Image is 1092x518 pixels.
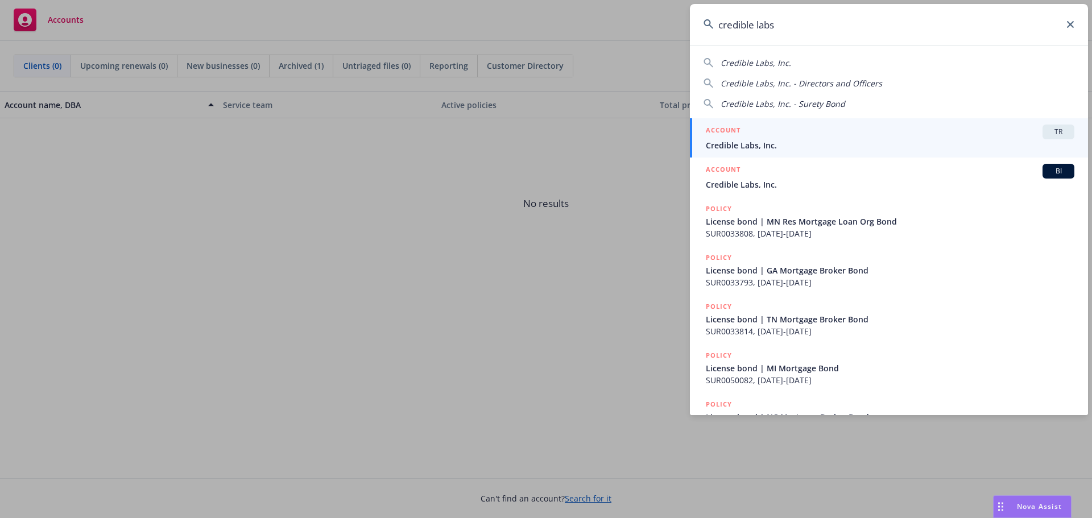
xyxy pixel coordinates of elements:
[706,276,1074,288] span: SUR0033793, [DATE]-[DATE]
[994,496,1008,517] div: Drag to move
[706,264,1074,276] span: License bond | GA Mortgage Broker Bond
[706,125,741,138] h5: ACCOUNT
[690,392,1088,441] a: POLICYLicense bond | NC Mortgage Broker Bond
[690,197,1088,246] a: POLICYLicense bond | MN Res Mortgage Loan Org BondSUR0033808, [DATE]-[DATE]
[706,350,732,361] h5: POLICY
[721,78,882,89] span: Credible Labs, Inc. - Directors and Officers
[706,252,732,263] h5: POLICY
[690,246,1088,295] a: POLICYLicense bond | GA Mortgage Broker BondSUR0033793, [DATE]-[DATE]
[993,495,1072,518] button: Nova Assist
[706,203,732,214] h5: POLICY
[706,411,1074,423] span: License bond | NC Mortgage Broker Bond
[690,118,1088,158] a: ACCOUNTTRCredible Labs, Inc.
[706,374,1074,386] span: SUR0050082, [DATE]-[DATE]
[706,399,732,410] h5: POLICY
[721,57,791,68] span: Credible Labs, Inc.
[706,227,1074,239] span: SUR0033808, [DATE]-[DATE]
[690,4,1088,45] input: Search...
[690,158,1088,197] a: ACCOUNTBICredible Labs, Inc.
[690,295,1088,343] a: POLICYLicense bond | TN Mortgage Broker BondSUR0033814, [DATE]-[DATE]
[706,179,1074,190] span: Credible Labs, Inc.
[690,343,1088,392] a: POLICYLicense bond | MI Mortgage BondSUR0050082, [DATE]-[DATE]
[706,301,732,312] h5: POLICY
[706,325,1074,337] span: SUR0033814, [DATE]-[DATE]
[706,313,1074,325] span: License bond | TN Mortgage Broker Bond
[1047,166,1070,176] span: BI
[706,164,741,177] h5: ACCOUNT
[706,216,1074,227] span: License bond | MN Res Mortgage Loan Org Bond
[1047,127,1070,137] span: TR
[706,139,1074,151] span: Credible Labs, Inc.
[706,362,1074,374] span: License bond | MI Mortgage Bond
[721,98,845,109] span: Credible Labs, Inc. - Surety Bond
[1017,502,1062,511] span: Nova Assist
